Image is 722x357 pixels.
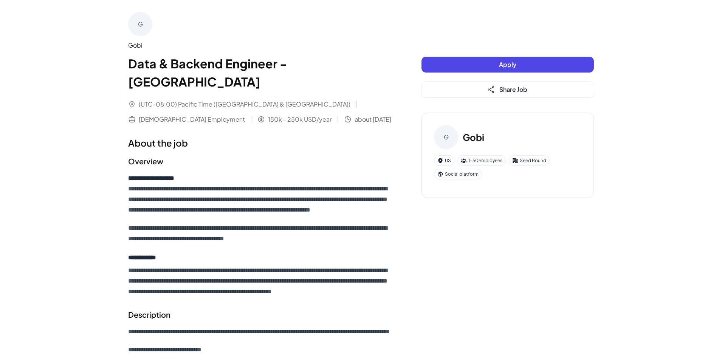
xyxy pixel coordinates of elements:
[128,309,391,320] h2: Description
[128,41,391,50] div: Gobi
[434,125,458,149] div: G
[463,130,484,144] h3: Gobi
[434,155,454,166] div: US
[139,115,245,124] span: [DEMOGRAPHIC_DATA] Employment
[499,85,527,93] span: Share Job
[499,60,516,68] span: Apply
[128,156,391,167] h2: Overview
[434,169,482,179] div: Social platform
[128,12,152,36] div: G
[139,100,350,109] span: (UTC-08:00) Pacific Time ([GEOGRAPHIC_DATA] & [GEOGRAPHIC_DATA])
[268,115,332,124] span: 150k - 250k USD/year
[128,136,391,150] h1: About the job
[355,115,391,124] span: about [DATE]
[128,54,391,91] h1: Data & Backend Engineer - [GEOGRAPHIC_DATA]
[421,57,594,73] button: Apply
[421,82,594,97] button: Share Job
[509,155,550,166] div: Seed Round
[457,155,506,166] div: 1-50 employees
